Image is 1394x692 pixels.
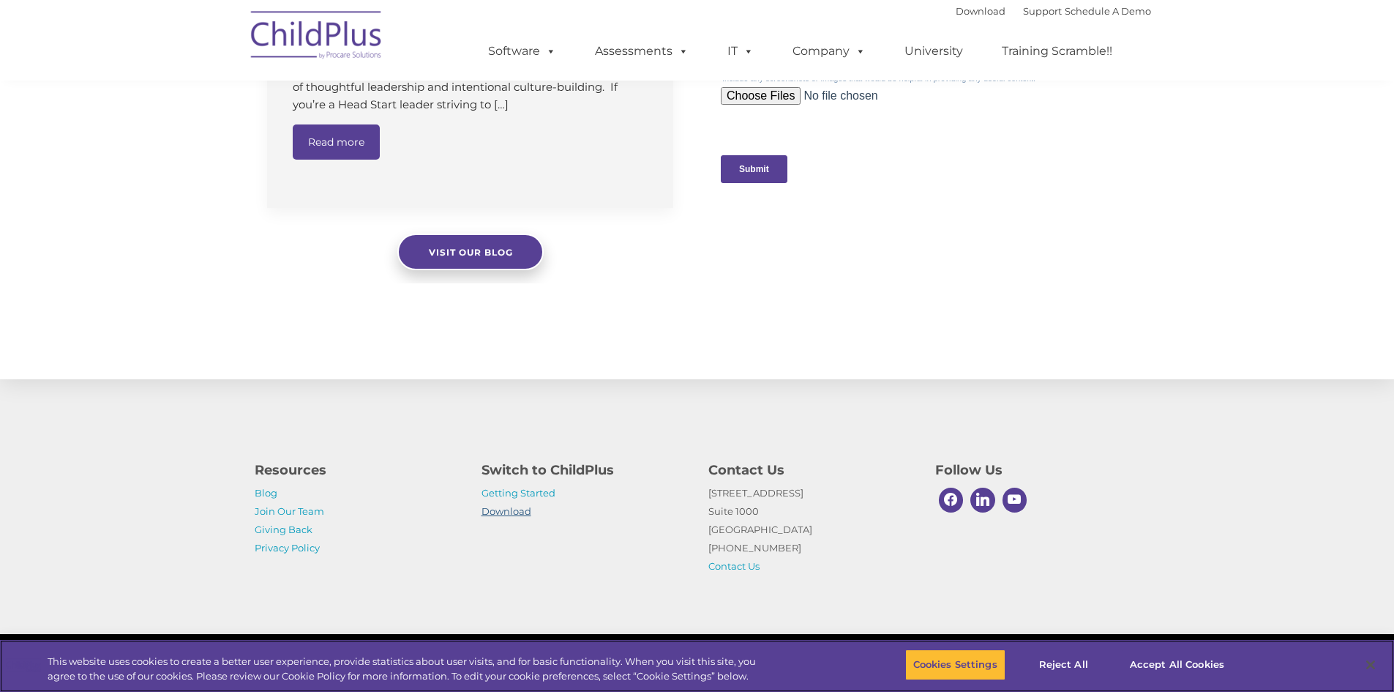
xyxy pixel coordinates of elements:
[1122,650,1232,680] button: Accept All Cookies
[708,484,913,576] p: [STREET_ADDRESS] Suite 1000 [GEOGRAPHIC_DATA] [PHONE_NUMBER]
[905,650,1005,680] button: Cookies Settings
[397,234,544,270] a: Visit our blog
[481,505,531,517] a: Download
[255,487,277,499] a: Blog
[713,37,768,66] a: IT
[481,460,686,480] h4: Switch to ChildPlus
[293,124,380,160] a: Read more
[708,460,913,480] h4: Contact Us
[956,5,1151,17] font: |
[428,247,512,258] span: Visit our blog
[1354,649,1387,681] button: Close
[778,37,880,66] a: Company
[244,1,390,74] img: ChildPlus by Procare Solutions
[203,97,248,108] span: Last name
[48,655,767,683] div: This website uses cookies to create a better user experience, provide statistics about user visit...
[935,460,1140,480] h4: Follow Us
[890,37,978,66] a: University
[935,484,967,516] a: Facebook
[203,157,266,168] span: Phone number
[1018,650,1109,680] button: Reject All
[255,460,460,480] h4: Resources
[473,37,571,66] a: Software
[987,37,1127,66] a: Training Scramble!!
[481,487,555,499] a: Getting Started
[956,5,1005,17] a: Download
[255,542,320,554] a: Privacy Policy
[967,484,999,516] a: Linkedin
[255,505,324,517] a: Join Our Team
[1023,5,1062,17] a: Support
[255,524,312,535] a: Giving Back
[293,61,651,114] p: Exceptional teams don’t happen by chance. They’re the product of thoughtful leadership and intent...
[708,560,760,572] a: Contact Us
[999,484,1031,516] a: Youtube
[1065,5,1151,17] a: Schedule A Demo
[580,37,703,66] a: Assessments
